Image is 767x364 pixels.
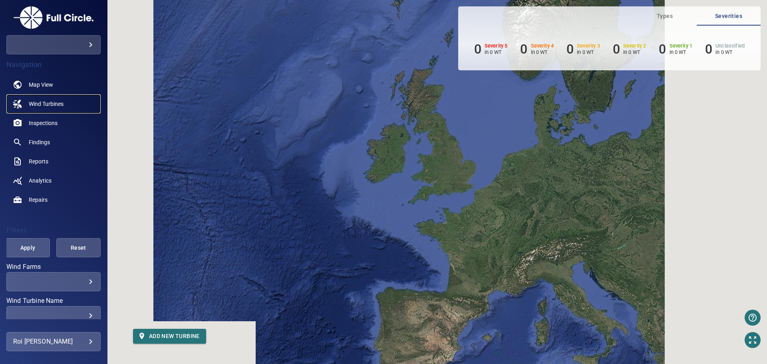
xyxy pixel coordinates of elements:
h6: Unclassified [715,43,745,49]
h6: 0 [566,42,574,57]
h6: Severity 2 [623,43,646,49]
h6: Severity 5 [485,43,508,49]
a: analytics noActive [6,171,101,190]
p: in 0 WT [577,49,600,55]
button: Apply [6,238,50,257]
li: Severity 4 [520,42,554,57]
li: Severity Unclassified [705,42,745,57]
h6: 0 [520,42,527,57]
a: repairs noActive [6,190,101,209]
a: map noActive [6,75,101,94]
div: Wind Turbine Name [6,306,101,325]
label: Wind Turbine Name [6,298,101,304]
button: Reset [56,238,101,257]
span: Reports [29,157,48,165]
span: Severities [701,11,756,21]
label: Wind Farms [6,264,101,270]
span: Wind Turbines [29,100,64,108]
h6: 0 [474,42,481,57]
h6: 0 [613,42,620,57]
img: redak-logo [14,6,93,29]
span: Reset [66,243,91,253]
h6: Severity 1 [670,43,693,49]
span: Repairs [29,196,48,204]
a: findings noActive [6,133,101,152]
h6: Severity 4 [531,43,554,49]
h6: Severity 3 [577,43,600,49]
span: Apply [16,243,40,253]
span: Add new turbine [139,331,200,341]
a: inspections noActive [6,113,101,133]
span: Map View [29,81,53,89]
span: Findings [29,138,50,146]
h4: Navigation [6,61,101,69]
li: Severity 3 [566,42,600,57]
button: Add new turbine [133,329,206,344]
span: Analytics [29,177,52,185]
h6: 0 [659,42,666,57]
p: in 0 WT [623,49,646,55]
li: Severity 2 [613,42,646,57]
h4: Filters [6,226,101,234]
div: Roi [PERSON_NAME] [13,335,94,348]
li: Severity 5 [474,42,508,57]
div: Wind Farms [6,272,101,291]
h6: 0 [705,42,712,57]
a: windturbines noActive [6,94,101,113]
a: reports noActive [6,152,101,171]
li: Severity 1 [659,42,692,57]
span: Inspections [29,119,58,127]
span: Types [638,11,692,21]
p: in 0 WT [485,49,508,55]
p: in 0 WT [531,49,554,55]
p: in 0 WT [670,49,693,55]
p: in 0 WT [715,49,745,55]
div: redak [6,35,101,54]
